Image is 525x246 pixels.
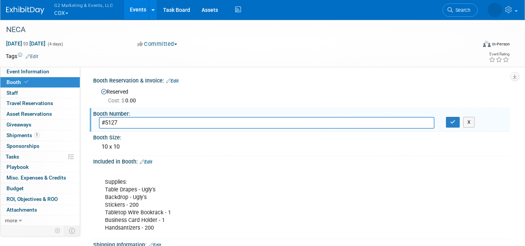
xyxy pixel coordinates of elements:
[0,120,80,130] a: Giveaways
[6,164,29,170] span: Playbook
[0,77,80,87] a: Booth
[0,88,80,98] a: Staff
[93,75,510,85] div: Booth Reservation & Invoice:
[3,23,467,37] div: NECA
[34,132,40,138] span: 1
[6,175,66,181] span: Misc. Expenses & Credits
[6,121,31,128] span: Giveaways
[166,78,179,84] a: Edit
[0,215,80,226] a: more
[443,3,478,17] a: Search
[0,66,80,77] a: Event Information
[488,3,502,17] img: Laine Butler
[483,41,491,47] img: Format-Inperson.png
[47,42,63,47] span: (4 days)
[6,207,37,213] span: Attachments
[0,205,80,215] a: Attachments
[6,6,44,14] img: ExhibitDay
[93,156,510,166] div: Included in Booth:
[0,109,80,119] a: Asset Reservations
[6,68,49,74] span: Event Information
[6,143,39,149] span: Sponsorships
[0,130,80,141] a: Shipments1
[54,1,113,9] span: G2 Marketing & Events, LLC
[99,141,504,153] div: 10 x 10
[93,108,510,118] div: Booth Number:
[93,132,510,141] div: Booth Size:
[0,173,80,183] a: Misc. Expenses & Credits
[6,132,40,138] span: Shipments
[108,97,125,104] span: Cost: $
[26,54,38,59] a: Edit
[0,183,80,194] a: Budget
[0,194,80,204] a: ROI, Objectives & ROO
[6,185,24,191] span: Budget
[6,90,18,96] span: Staff
[5,217,17,223] span: more
[6,196,58,202] span: ROI, Objectives & ROO
[135,40,180,48] button: Committed
[0,141,80,151] a: Sponsorships
[6,111,52,117] span: Asset Reservations
[65,226,80,236] td: Toggle Event Tabs
[6,154,19,160] span: Tasks
[6,52,38,60] td: Tags
[100,167,429,236] div: Supplies: Table Drapes - Ugly's Backdrop - Ugly's Stickers - 200 Tabletop Wire Bookrack - 1 Busin...
[24,80,28,84] i: Booth reservation complete
[140,159,152,165] a: Edit
[0,162,80,172] a: Playbook
[489,52,509,56] div: Event Rating
[51,226,65,236] td: Personalize Event Tab Strip
[22,40,29,47] span: to
[6,40,46,47] span: [DATE] [DATE]
[99,86,504,104] div: Reserved
[463,117,475,128] button: X
[453,7,470,13] span: Search
[6,79,30,85] span: Booth
[108,97,139,104] span: 0.00
[435,40,510,51] div: Event Format
[6,100,53,106] span: Travel Reservations
[0,98,80,108] a: Travel Reservations
[0,152,80,162] a: Tasks
[492,41,510,47] div: In-Person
